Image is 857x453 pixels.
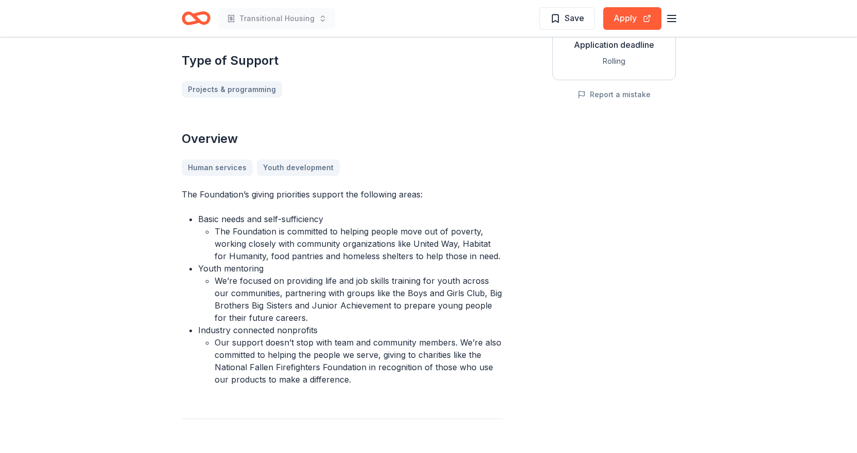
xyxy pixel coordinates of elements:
h2: Type of Support [182,52,503,69]
button: Apply [603,7,661,30]
a: Projects & programming [182,81,282,98]
button: Transitional Housing [219,8,335,29]
li: The Foundation is committed to helping people move out of poverty, working closely with community... [215,225,503,262]
div: Application deadline [561,39,667,51]
div: Rolling [561,55,667,67]
li: Youth mentoring [198,262,503,324]
li: Industry connected nonprofits [198,324,503,386]
li: Our support doesn’t stop with team and community members. We’re also committed to helping the peo... [215,336,503,386]
span: Transitional Housing [239,12,314,25]
h2: Overview [182,131,503,147]
a: Home [182,6,211,30]
li: Basic needs and self-sufficiency [198,213,503,262]
button: Report a mistake [578,88,651,101]
p: The Foundation’s giving priorities support the following areas: [182,188,503,201]
li: We’re focused on providing life and job skills training for youth across our communities, partner... [215,275,503,324]
span: Save [565,11,584,25]
button: Save [539,7,595,30]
